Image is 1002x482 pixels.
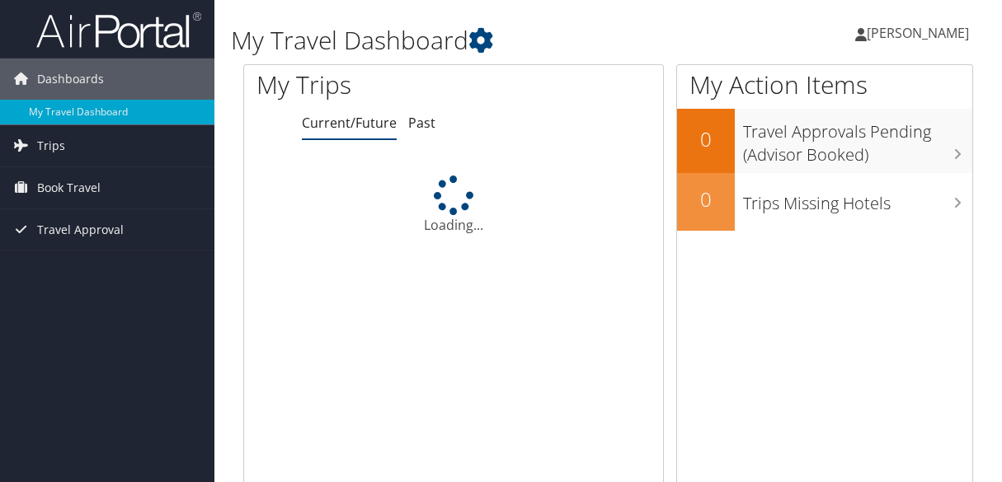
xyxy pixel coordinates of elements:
span: Travel Approval [37,209,124,250]
h1: My Travel Dashboard [231,23,734,58]
h3: Trips Missing Hotels [743,184,972,215]
span: Dashboards [37,58,104,100]
span: Trips [37,125,65,166]
a: Past [408,114,435,132]
h3: Travel Approvals Pending (Advisor Booked) [743,112,972,166]
h1: My Action Items [677,68,972,102]
span: Book Travel [37,167,101,208]
h2: 0 [677,125,735,153]
h2: 0 [677,185,735,213]
a: 0Trips Missing Hotels [677,173,972,231]
a: [PERSON_NAME] [855,8,986,58]
a: Current/Future [302,114,397,132]
div: Loading... [244,175,663,235]
h1: My Trips [256,68,476,102]
span: [PERSON_NAME] [867,24,969,42]
img: airportal-logo.png [36,11,201,49]
a: 0Travel Approvals Pending (Advisor Booked) [677,109,972,172]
